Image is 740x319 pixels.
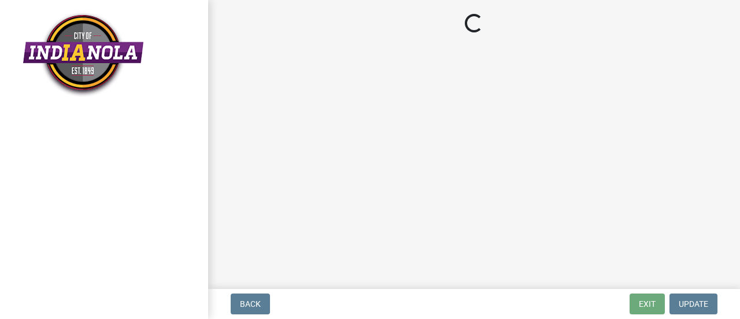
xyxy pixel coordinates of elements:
[630,294,665,314] button: Exit
[240,299,261,309] span: Back
[679,299,708,309] span: Update
[23,12,143,97] img: City of Indianola, Iowa
[231,294,270,314] button: Back
[669,294,717,314] button: Update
